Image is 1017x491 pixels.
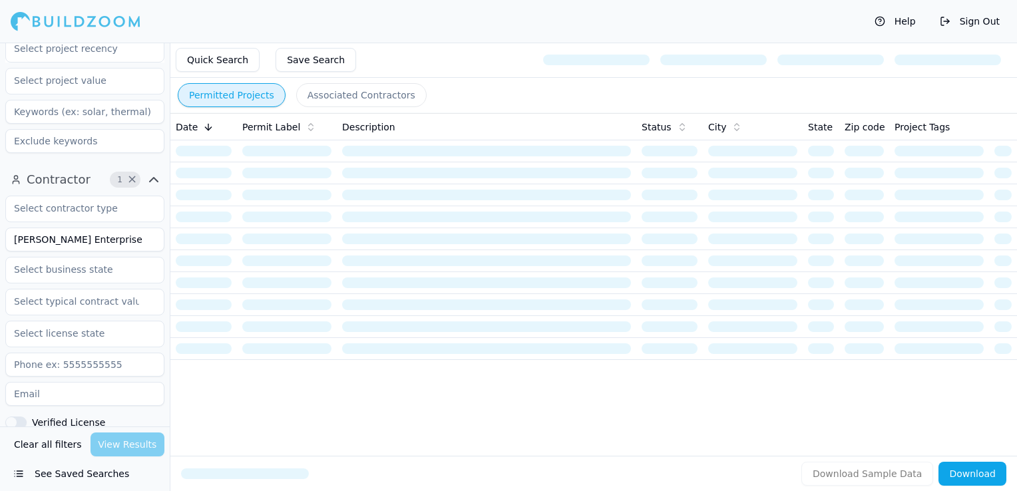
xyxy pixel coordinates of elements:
[6,257,147,281] input: Select business state
[176,48,260,72] button: Quick Search
[5,129,164,153] input: Exclude keywords
[5,228,164,251] input: Business name
[27,170,91,189] span: Contractor
[113,173,126,186] span: 1
[127,176,137,183] span: Clear Contractor filters
[895,120,950,134] span: Project Tags
[868,11,922,32] button: Help
[342,120,395,134] span: Description
[6,69,147,92] input: Select project value
[642,120,672,134] span: Status
[176,120,198,134] span: Date
[6,289,147,313] input: Select typical contract value
[11,432,85,456] button: Clear all filters
[296,83,427,107] button: Associated Contractors
[708,120,726,134] span: City
[276,48,356,72] button: Save Search
[6,196,147,220] input: Select contractor type
[5,169,164,190] button: Contractor1Clear Contractor filters
[808,120,833,134] span: State
[178,83,286,107] button: Permitted Projects
[242,120,300,134] span: Permit Label
[32,418,105,427] label: Verified License
[938,462,1006,486] button: Download
[933,11,1006,32] button: Sign Out
[845,120,885,134] span: Zip code
[5,100,164,124] input: Keywords (ex: solar, thermal)
[5,382,164,406] input: Email
[6,321,147,345] input: Select license state
[5,462,164,486] button: See Saved Searches
[5,353,164,377] input: Phone ex: 5555555555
